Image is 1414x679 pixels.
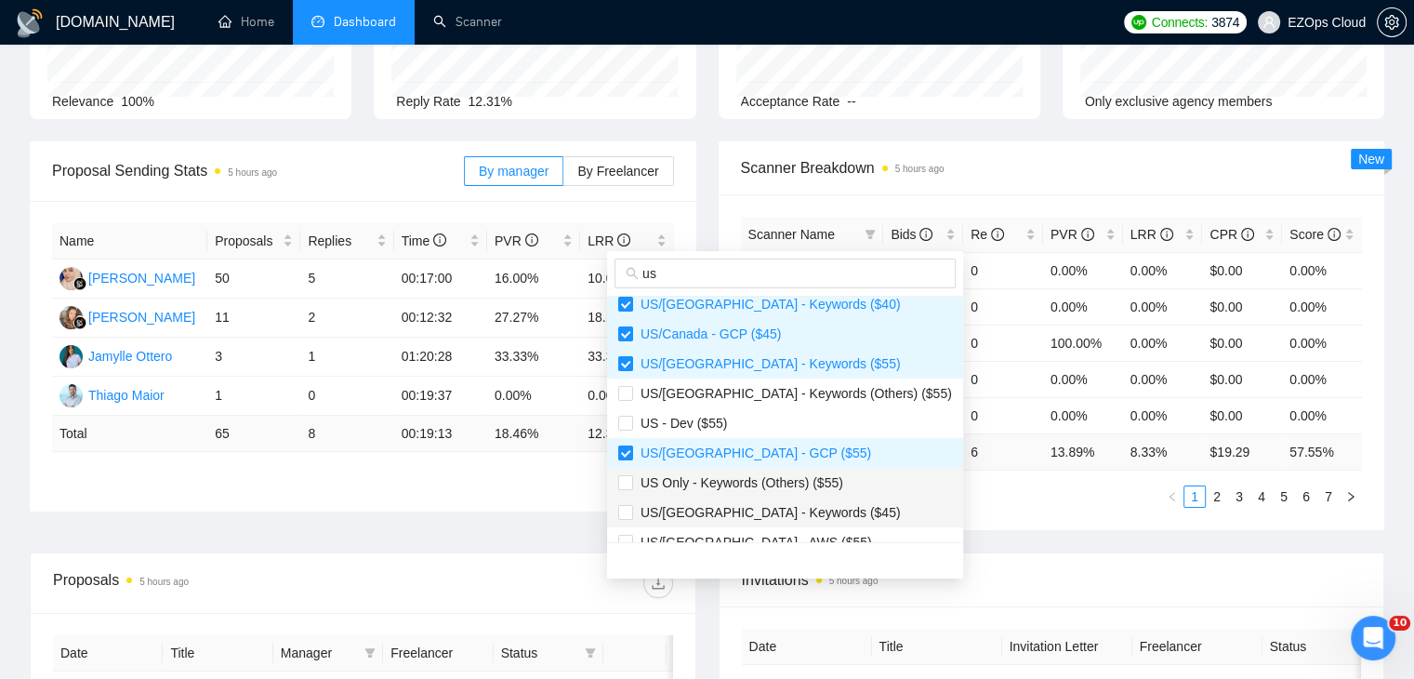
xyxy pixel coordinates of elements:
th: Status [1262,629,1393,665]
a: homeHome [218,14,274,30]
td: 01:20:28 [394,338,487,377]
td: 00:12:32 [394,299,487,338]
span: 12.31% [469,94,512,109]
td: 11 [207,299,300,338]
span: PVR [495,233,538,248]
td: 18.46 % [487,416,580,452]
td: 10.00% [580,260,673,299]
span: Only exclusive agency members [1085,94,1273,109]
li: 1 [1183,486,1206,508]
span: Status [501,643,577,663]
td: 12.31 % [580,416,673,452]
td: $0.00 [1202,325,1282,361]
span: filter [361,639,379,667]
img: AJ [59,267,83,290]
img: NK [59,306,83,329]
a: JOJamylle Ottero [59,348,172,363]
li: 6 [1295,486,1317,508]
a: 5 [1274,486,1294,507]
td: 00:19:13 [394,416,487,452]
th: Date [742,629,872,665]
td: 1 [300,338,393,377]
td: 33.33% [580,338,673,377]
span: US/[GEOGRAPHIC_DATA] - Keywords (Others) ($55) [633,386,952,401]
td: 0 [963,325,1043,361]
td: 0.00% [1282,252,1362,288]
span: Replies [308,231,372,251]
span: Score [1289,227,1340,242]
time: 5 hours ago [139,577,189,587]
span: info-circle [919,228,932,241]
span: PVR [1051,227,1094,242]
td: 50 [207,260,300,299]
td: 2 [300,299,393,338]
span: Bids [891,227,932,242]
button: left [1161,486,1183,508]
td: 0.00% [1043,288,1123,325]
td: 3 [207,338,300,377]
li: 7 [1317,486,1340,508]
a: searchScanner [433,14,502,30]
span: 10 [1389,616,1410,631]
div: Jamylle Ottero [88,346,172,366]
img: upwork-logo.png [1131,15,1146,30]
a: setting [1377,15,1407,30]
img: logo [15,8,45,38]
span: LRR [1130,227,1173,242]
td: 00:17:00 [394,260,487,299]
span: setting [1378,15,1406,30]
td: 5 [300,260,393,299]
span: New [1358,152,1384,166]
td: 0.00% [487,377,580,416]
td: 18.18% [580,299,673,338]
td: $ 19.29 [1202,433,1282,470]
span: LRR [588,233,630,248]
span: Acceptance Rate [741,94,840,109]
td: 6 [963,433,1043,470]
span: filter [581,639,600,667]
a: 7 [1318,486,1339,507]
span: US Only - Keywords (Others) ($55) [633,475,843,490]
th: Proposals [207,223,300,260]
td: 100.00% [1043,325,1123,361]
time: 5 hours ago [895,164,945,174]
td: 65 [207,416,300,452]
span: 3874 [1211,12,1239,33]
span: Invitations [742,568,1362,592]
span: Relevance [52,94,113,109]
span: info-circle [1241,228,1254,241]
td: 0 [963,252,1043,288]
th: Date [53,635,163,672]
span: info-circle [1081,228,1094,241]
div: [PERSON_NAME] [88,307,195,327]
td: 0.00% [1282,325,1362,361]
button: setting [1377,7,1407,37]
td: 1 [207,377,300,416]
th: Title [872,629,1002,665]
li: 4 [1250,486,1273,508]
span: info-circle [991,228,1004,241]
li: 5 [1273,486,1295,508]
a: AJ[PERSON_NAME] [59,270,195,285]
span: search [626,267,639,280]
td: 0 [963,397,1043,433]
span: info-circle [1160,228,1173,241]
td: 0.00% [1282,397,1362,433]
a: TMThiago Maior [59,387,165,402]
iframe: Intercom live chat [1351,616,1395,660]
li: 3 [1228,486,1250,508]
td: Total [52,416,207,452]
td: 0.00% [1123,397,1203,433]
td: 13.89 % [1043,433,1123,470]
span: Proposals [215,231,279,251]
td: 0.00% [1123,361,1203,397]
span: info-circle [617,233,630,246]
li: Previous Page [1161,486,1183,508]
td: 0.00% [1043,252,1123,288]
span: Time [402,233,446,248]
div: [PERSON_NAME] [88,268,195,288]
td: 0.00% [1043,397,1123,433]
div: Proposals [53,568,363,598]
span: US/Canada - GCP ($45) [633,326,781,341]
td: 0.00% [1282,288,1362,325]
